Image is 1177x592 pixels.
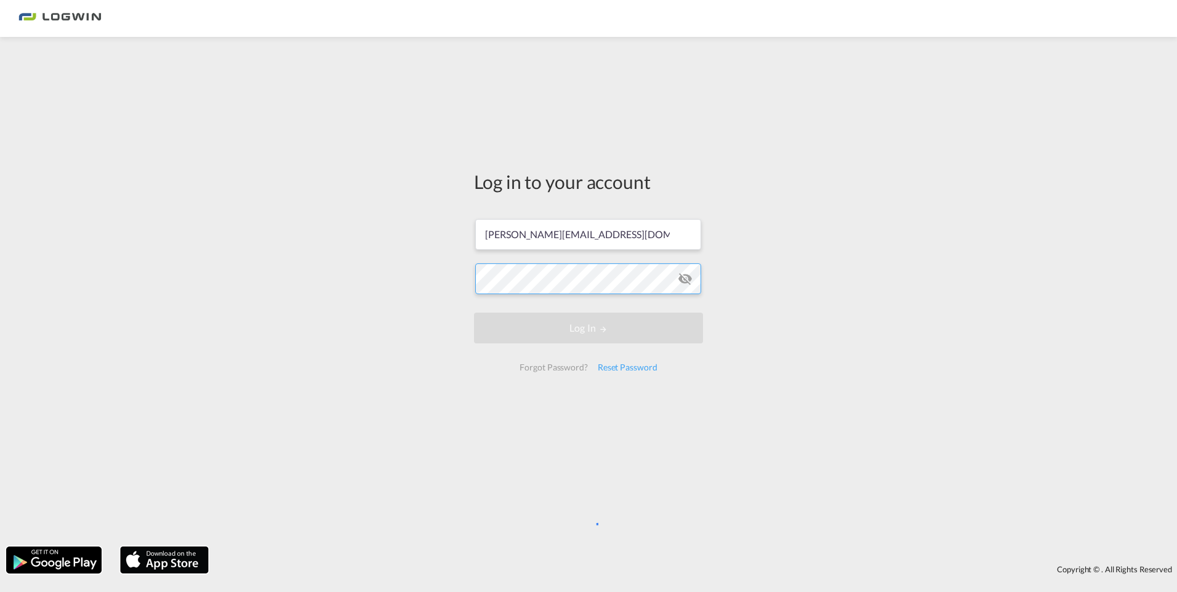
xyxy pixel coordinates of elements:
[474,313,703,343] button: LOGIN
[119,545,210,575] img: apple.png
[5,545,103,575] img: google.png
[474,169,703,194] div: Log in to your account
[475,219,701,250] input: Enter email/phone number
[18,5,102,33] img: bc73a0e0d8c111efacd525e4c8ad7d32.png
[515,356,592,378] div: Forgot Password?
[678,271,693,286] md-icon: icon-eye-off
[593,356,662,378] div: Reset Password
[215,559,1177,580] div: Copyright © . All Rights Reserved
